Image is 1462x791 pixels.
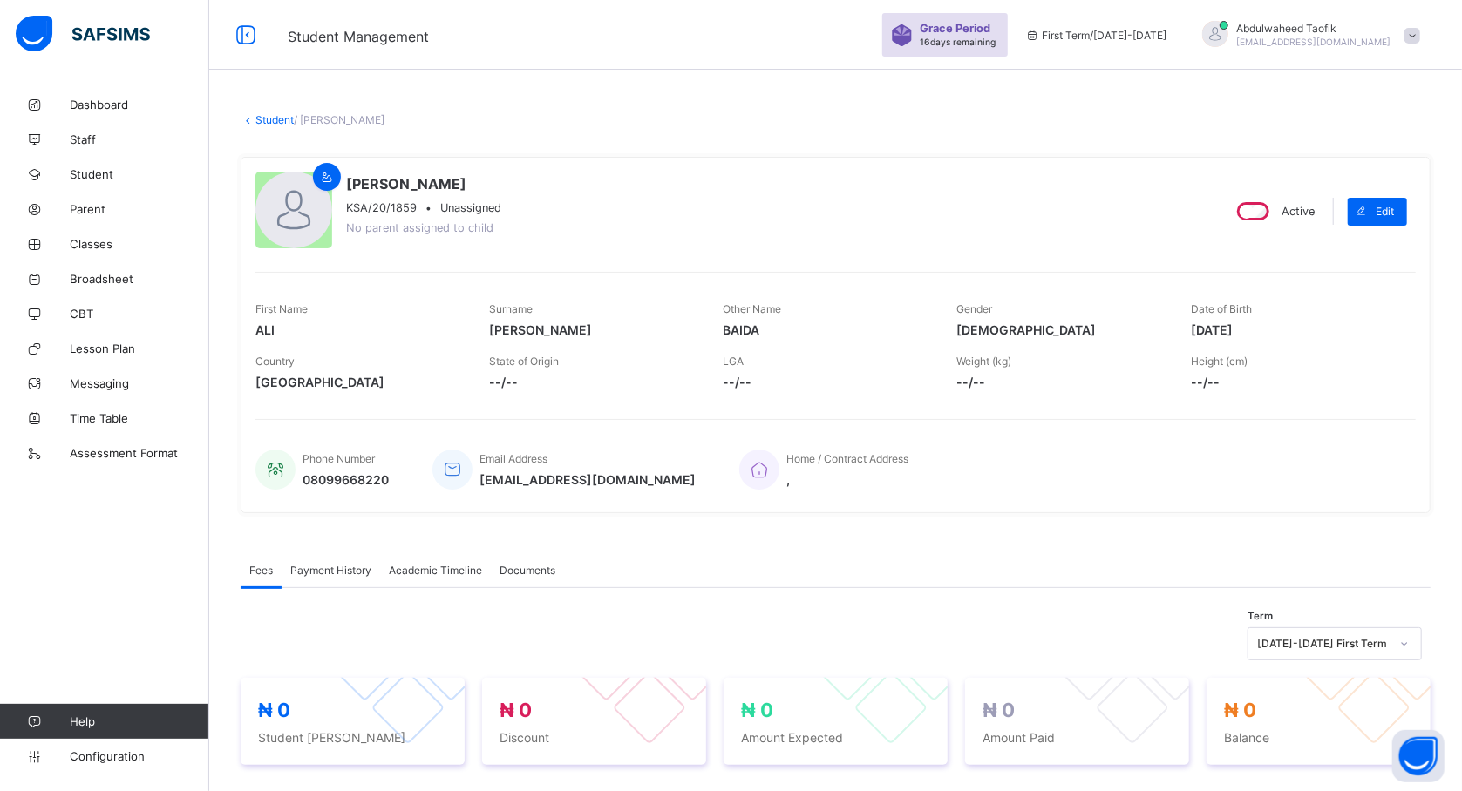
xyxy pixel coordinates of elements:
span: [GEOGRAPHIC_DATA] [255,375,463,389]
span: Phone Number [303,452,375,465]
span: Amount Paid [983,730,1172,745]
span: Configuration [70,749,208,763]
span: / [PERSON_NAME] [294,113,384,126]
span: session/term information [1025,29,1167,42]
span: [EMAIL_ADDRESS][DOMAIN_NAME] [1237,37,1391,47]
span: Edit [1376,205,1394,218]
span: KSA/20/1859 [346,201,417,214]
span: 08099668220 [303,472,389,487]
span: Time Table [70,411,209,425]
span: 16 days remaining [920,37,996,47]
span: Classes [70,237,209,251]
span: ₦ 0 [500,699,532,721]
span: Payment History [290,564,371,577]
span: Messaging [70,376,209,390]
span: Documents [500,564,555,577]
span: Student [70,167,209,181]
span: Unassigned [440,201,501,214]
span: Abdulwaheed Taofik [1237,22,1391,35]
a: Student [255,113,294,126]
span: Height (cm) [1191,355,1248,368]
span: Surname [489,302,533,315]
span: Term [1248,610,1273,622]
span: Discount [500,730,689,745]
span: CBT [70,307,209,321]
span: Country [255,355,295,368]
span: [EMAIL_ADDRESS][DOMAIN_NAME] [479,472,696,487]
span: --/-- [1191,375,1398,389]
span: Balance [1224,730,1413,745]
span: Student [PERSON_NAME] [258,730,447,745]
span: Weight (kg) [957,355,1012,368]
span: --/-- [489,375,697,389]
span: Broadsheet [70,272,209,286]
span: [PERSON_NAME] [346,175,501,193]
span: Active [1282,205,1315,218]
span: [PERSON_NAME] [489,322,697,337]
span: ALI [255,322,463,337]
span: Lesson Plan [70,341,209,355]
span: Grace Period [920,22,990,35]
img: sticker-purple.71386a28dfed39d6af7621340158ba97.svg [891,24,913,46]
span: Student Management [288,28,429,45]
span: ₦ 0 [741,699,773,721]
span: --/-- [723,375,930,389]
span: BAIDA [723,322,930,337]
span: Gender [957,302,993,315]
span: Assessment Format [70,446,209,460]
span: --/-- [957,375,1165,389]
span: Other Name [723,302,781,315]
span: Amount Expected [741,730,930,745]
button: Open asap [1392,730,1445,782]
span: LGA [723,355,744,368]
span: First Name [255,302,308,315]
div: AbdulwaheedTaofik [1185,21,1429,50]
div: [DATE]-[DATE] First Term [1257,638,1390,651]
span: Parent [70,202,209,216]
span: Help [70,714,208,728]
div: • [346,201,501,214]
span: [DEMOGRAPHIC_DATA] [957,322,1165,337]
span: ₦ 0 [258,699,290,721]
span: Academic Timeline [389,564,482,577]
span: ₦ 0 [983,699,1015,721]
span: ₦ 0 [1224,699,1256,721]
span: Fees [249,564,273,577]
span: , [786,472,908,487]
span: Staff [70,132,209,146]
span: [DATE] [1191,322,1398,337]
span: Home / Contract Address [786,452,908,465]
span: Dashboard [70,98,209,112]
span: Email Address [479,452,547,465]
img: safsims [16,16,150,52]
span: Date of Birth [1191,302,1252,315]
span: State of Origin [489,355,559,368]
span: No parent assigned to child [346,221,493,234]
